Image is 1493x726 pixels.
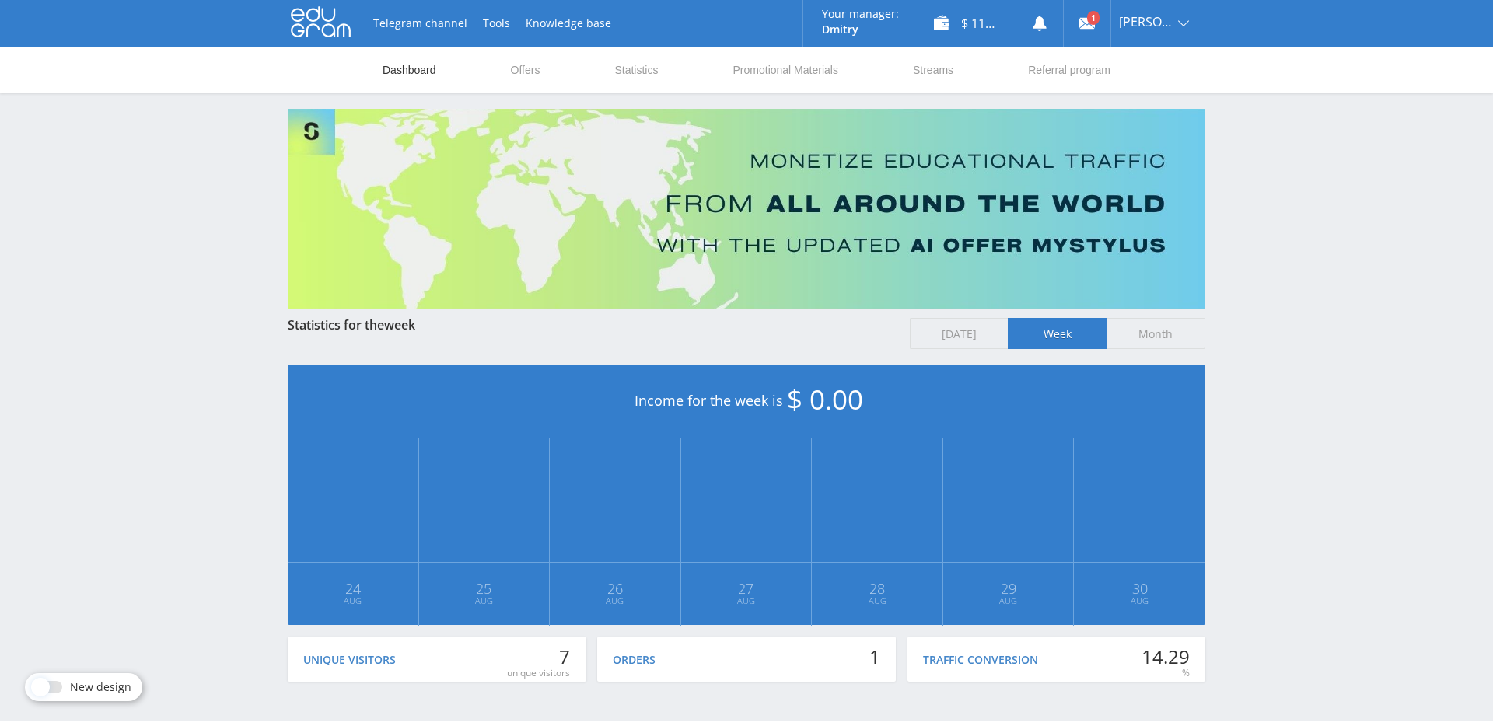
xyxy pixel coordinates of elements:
p: Your manager: [822,8,899,20]
a: Streams [911,47,955,93]
span: 30 [1075,582,1205,595]
span: $ 0.00 [787,381,863,417]
span: Aug [1075,595,1205,607]
div: Unique visitors [303,654,396,666]
span: 25 [420,582,549,595]
span: [DATE] [910,318,1009,349]
a: Dashboard [381,47,438,93]
span: week [384,316,415,333]
a: Statistics [613,47,659,93]
span: [PERSON_NAME] [1119,16,1173,28]
div: 7 [507,646,570,668]
span: 29 [944,582,1073,595]
p: Dmitry [822,23,899,36]
span: Aug [551,595,680,607]
div: Orders [613,654,656,666]
div: Statistics for the [288,318,894,332]
a: Offers [509,47,542,93]
div: Income for the week is [288,365,1205,438]
span: 27 [682,582,811,595]
span: Aug [288,595,418,607]
div: 14.29 [1142,646,1190,668]
span: 26 [551,582,680,595]
div: unique visitors [507,667,570,679]
span: 28 [813,582,942,595]
div: Traffic conversion [923,654,1038,666]
a: Referral program [1026,47,1112,93]
a: Promotional Materials [732,47,840,93]
span: Month [1107,318,1205,349]
span: Aug [813,595,942,607]
span: Aug [682,595,811,607]
span: 24 [288,582,418,595]
span: Aug [420,595,549,607]
span: New design [70,681,131,693]
div: 1 [869,646,880,668]
span: Aug [944,595,1073,607]
span: Week [1008,318,1107,349]
div: % [1142,667,1190,679]
img: Banner [288,109,1205,309]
